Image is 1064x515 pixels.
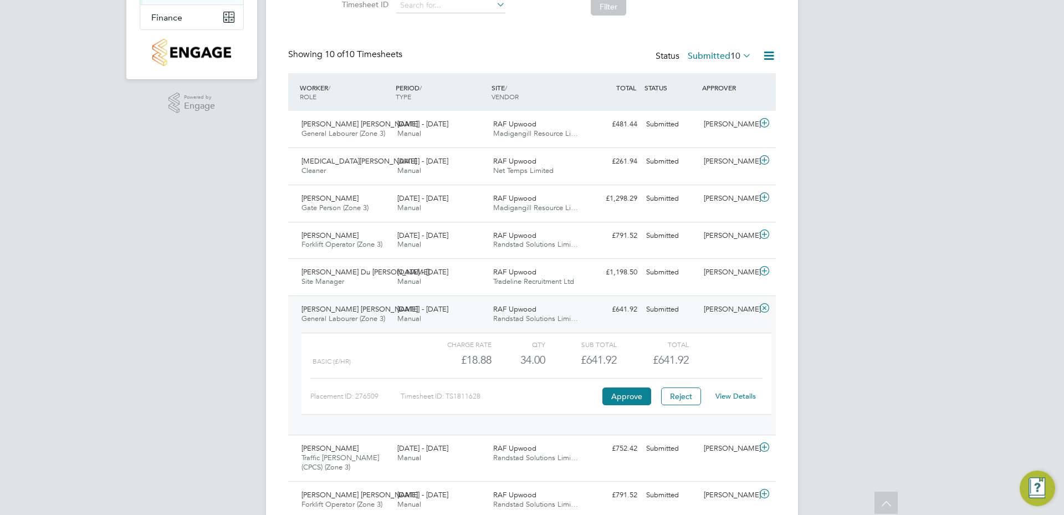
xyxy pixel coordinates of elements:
[688,50,751,62] label: Submitted
[493,156,536,166] span: RAF Upwood
[420,83,422,92] span: /
[493,193,536,203] span: RAF Upwood
[397,166,421,175] span: Manual
[489,78,585,106] div: SITE
[661,387,701,405] button: Reject
[492,92,519,101] span: VENDOR
[397,129,421,138] span: Manual
[584,486,642,504] div: £791.52
[397,239,421,249] span: Manual
[301,166,326,175] span: Cleaner
[493,267,536,277] span: RAF Upwood
[393,78,489,106] div: PERIOD
[397,314,421,323] span: Manual
[602,387,651,405] button: Approve
[301,231,359,240] span: [PERSON_NAME]
[642,263,699,282] div: Submitted
[397,193,448,203] span: [DATE] - [DATE]
[300,92,316,101] span: ROLE
[401,387,600,405] div: Timesheet ID: TS1811628
[493,443,536,453] span: RAF Upwood
[493,453,578,462] span: Randstad Solutions Limi…
[301,277,344,286] span: Site Manager
[184,101,215,111] span: Engage
[301,453,379,472] span: Traffic [PERSON_NAME] (CPCS) (Zone 3)
[1020,471,1055,506] button: Engage Resource Center
[493,490,536,499] span: RAF Upwood
[152,39,231,66] img: countryside-properties-logo-retina.png
[617,338,688,351] div: Total
[301,119,418,129] span: [PERSON_NAME] [PERSON_NAME]
[493,231,536,240] span: RAF Upwood
[699,190,757,208] div: [PERSON_NAME]
[397,119,448,129] span: [DATE] - [DATE]
[397,156,448,166] span: [DATE] - [DATE]
[493,129,578,138] span: Madigangill Resource Li…
[493,239,578,249] span: Randstad Solutions Limi…
[140,5,243,29] button: Finance
[642,486,699,504] div: Submitted
[301,499,382,509] span: Forklift Operator (Zone 3)
[297,78,393,106] div: WORKER
[301,129,385,138] span: General Labourer (Zone 3)
[397,304,448,314] span: [DATE] - [DATE]
[151,12,182,23] span: Finance
[642,78,699,98] div: STATUS
[325,49,345,60] span: 10 of
[642,152,699,171] div: Submitted
[699,115,757,134] div: [PERSON_NAME]
[301,156,417,166] span: [MEDICAL_DATA][PERSON_NAME]
[642,227,699,245] div: Submitted
[397,443,448,453] span: [DATE] - [DATE]
[699,440,757,458] div: [PERSON_NAME]
[301,443,359,453] span: [PERSON_NAME]
[168,93,216,114] a: Powered byEngage
[301,304,418,314] span: [PERSON_NAME] [PERSON_NAME]
[301,490,418,499] span: [PERSON_NAME] [PERSON_NAME]
[616,83,636,92] span: TOTAL
[584,115,642,134] div: £481.44
[420,338,492,351] div: Charge rate
[325,49,402,60] span: 10 Timesheets
[288,49,405,60] div: Showing
[313,358,351,365] span: Basic (£/HR)
[584,263,642,282] div: £1,198.50
[301,203,369,212] span: Gate Person (Zone 3)
[584,227,642,245] div: £791.52
[642,300,699,319] div: Submitted
[140,39,244,66] a: Go to home page
[584,300,642,319] div: £641.92
[310,387,401,405] div: Placement ID: 276509
[584,440,642,458] div: £752.42
[545,338,617,351] div: Sub Total
[184,93,215,102] span: Powered by
[492,351,545,369] div: 34.00
[492,338,545,351] div: QTY
[493,166,554,175] span: Net Temps Limited
[397,267,448,277] span: [DATE] - [DATE]
[420,351,492,369] div: £18.88
[699,78,757,98] div: APPROVER
[730,50,740,62] span: 10
[493,203,578,212] span: Madigangill Resource Li…
[699,263,757,282] div: [PERSON_NAME]
[545,351,617,369] div: £641.92
[493,499,578,509] span: Randstad Solutions Limi…
[397,231,448,240] span: [DATE] - [DATE]
[699,486,757,504] div: [PERSON_NAME]
[653,353,689,366] span: £641.92
[493,314,578,323] span: Randstad Solutions Limi…
[642,115,699,134] div: Submitted
[397,499,421,509] span: Manual
[301,314,385,323] span: General Labourer (Zone 3)
[493,277,574,286] span: Tradeline Recruitment Ltd
[715,391,756,401] a: View Details
[584,190,642,208] div: £1,298.29
[328,83,330,92] span: /
[397,490,448,499] span: [DATE] - [DATE]
[642,190,699,208] div: Submitted
[699,227,757,245] div: [PERSON_NAME]
[397,277,421,286] span: Manual
[699,152,757,171] div: [PERSON_NAME]
[505,83,507,92] span: /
